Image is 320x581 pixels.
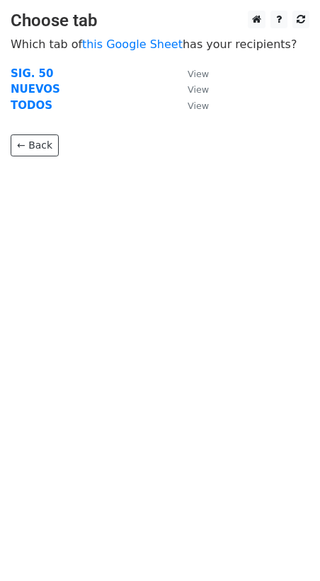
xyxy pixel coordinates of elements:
[11,83,60,96] a: NUEVOS
[173,83,209,96] a: View
[11,99,52,112] a: TODOS
[188,84,209,95] small: View
[173,67,209,80] a: View
[11,11,309,31] h3: Choose tab
[11,134,59,156] a: ← Back
[188,100,209,111] small: View
[82,38,183,51] a: this Google Sheet
[188,69,209,79] small: View
[173,99,209,112] a: View
[11,67,54,80] a: SIG. 50
[11,37,309,52] p: Which tab of has your recipients?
